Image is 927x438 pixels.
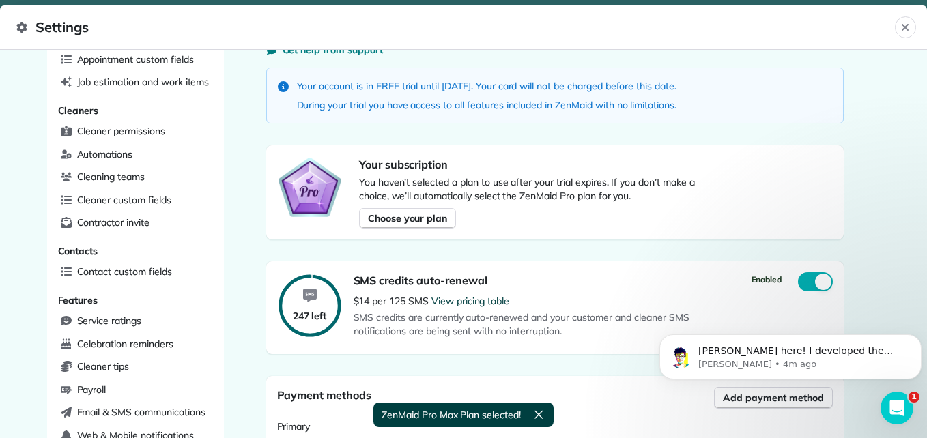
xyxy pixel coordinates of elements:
[283,43,383,57] span: Get help from support
[77,53,194,66] span: Appointment custom fields
[55,167,216,188] a: Cleaning teams
[16,16,895,38] span: Settings
[58,245,98,257] span: Contacts
[382,408,521,422] span: ZenMaid Pro Max Plan selected!
[354,295,431,307] span: $14 per 125 SMS
[752,274,782,284] span: Enabled
[368,211,447,225] span: Choose your plan
[359,175,700,203] p: You haven’t selected a plan to use after your trial expires. If you don’t make a choice, we’ll au...
[77,405,205,419] span: Email & SMS communications
[77,337,173,351] span: Celebration reminders
[44,40,249,159] span: [PERSON_NAME] here! I developed the software you're currently trialing (though I have help now!) ...
[881,392,913,424] iframe: Intercom live chat
[58,294,98,306] span: Features
[55,121,216,142] a: Cleaner permissions
[77,360,130,373] span: Cleaner tips
[44,53,251,65] p: Message from Alexandre, sent 4m ago
[297,98,677,112] p: During your trial you have access to all features included in ZenMaid with no limitations.
[431,295,509,307] a: View pricing table
[77,265,172,278] span: Contact custom fields
[266,43,383,57] button: Get help from support
[55,213,216,233] a: Contractor invite
[654,306,927,401] iframe: Intercom notifications message
[55,357,216,377] a: Cleaner tips
[55,403,216,423] a: Email & SMS communications
[277,156,343,218] img: ZenMaid Pro Plan Badge
[77,216,149,229] span: Contractor invite
[77,124,165,138] span: Cleaner permissions
[277,420,311,433] span: Primary
[55,262,216,282] a: Contact custom fields
[359,158,448,171] span: Your subscription
[77,147,133,161] span: Automations
[55,334,216,355] a: Celebration reminders
[354,274,487,287] span: SMS credits auto-renewal
[55,145,216,165] a: Automations
[58,104,99,117] span: Cleaners
[55,380,216,400] a: Payroll
[55,50,216,70] a: Appointment custom fields
[77,314,141,327] span: Service ratings
[909,392,919,403] span: 1
[277,388,371,402] span: Payment methods
[895,16,916,38] button: Close
[354,310,722,338] span: SMS credits are currently auto-renewed and your customer and cleaner SMS notifications are being ...
[77,170,145,184] span: Cleaning teams
[297,79,677,93] p: Your account is in FREE trial until [DATE]. Your card will not be charged before this date.
[55,72,216,93] a: Job estimation and work items
[77,383,106,396] span: Payroll
[77,193,171,207] span: Cleaner custom fields
[55,311,216,332] a: Service ratings
[359,208,456,229] button: Choose your plan
[77,75,210,89] span: Job estimation and work items
[55,190,216,211] a: Cleaner custom fields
